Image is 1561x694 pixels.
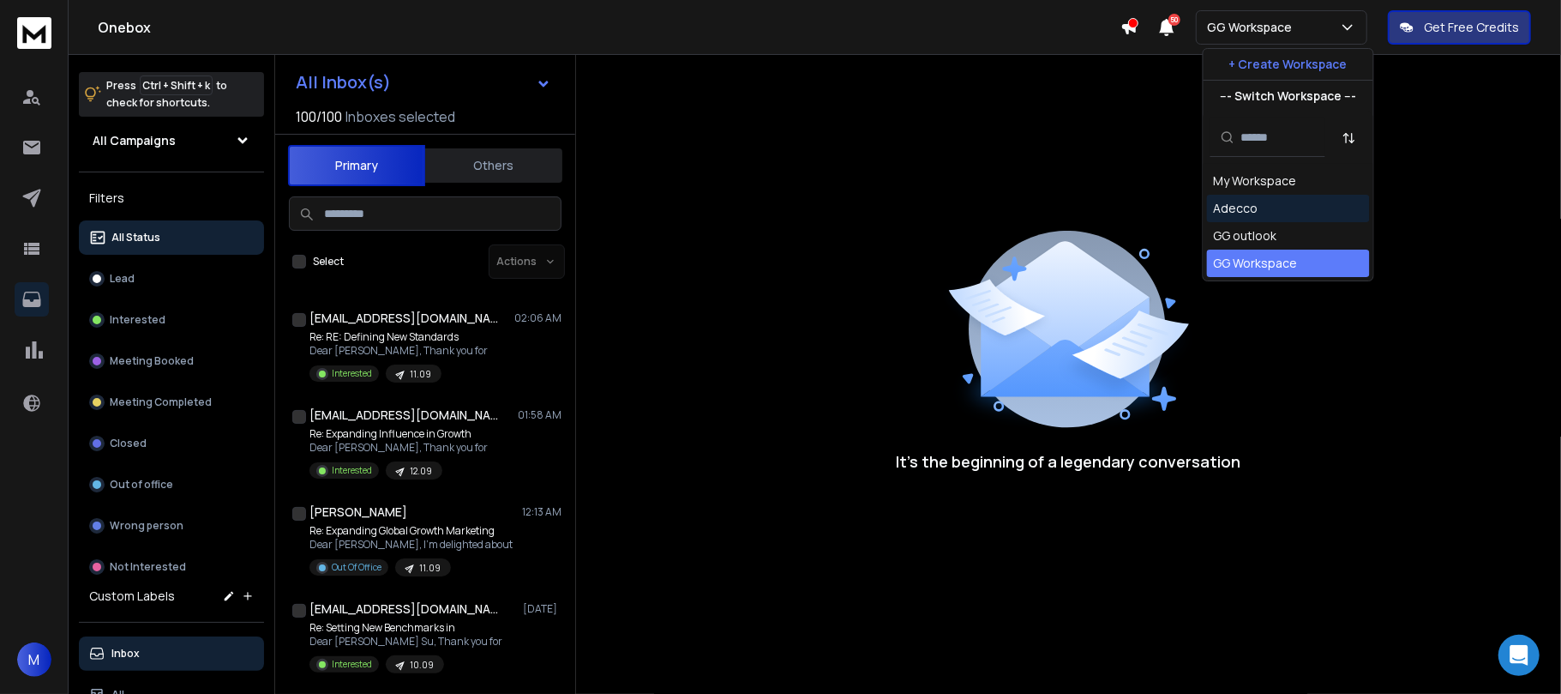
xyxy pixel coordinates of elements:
button: Lead [79,262,264,296]
p: Meeting Booked [110,354,194,368]
p: Out Of Office [332,561,381,574]
p: Closed [110,437,147,450]
button: Out of office [79,468,264,502]
span: Ctrl + Shift + k [140,75,213,95]
span: 100 / 100 [296,106,342,127]
p: Dear [PERSON_NAME], Thank you for [309,441,488,455]
p: It’s the beginning of a legendary conversation [897,450,1241,474]
p: Dear [PERSON_NAME] Su, Thank you for [309,635,502,649]
p: Dear [PERSON_NAME], I’m delighted about [309,538,513,552]
p: Interested [332,464,372,477]
p: 10.09 [410,659,434,672]
button: Get Free Credits [1388,10,1531,45]
p: Interested [332,658,372,671]
p: 02:06 AM [514,311,561,325]
button: Not Interested [79,550,264,584]
h1: All Inbox(s) [296,74,391,91]
p: 11.09 [419,562,441,575]
p: Get Free Credits [1424,19,1519,36]
button: Inbox [79,637,264,671]
p: Wrong person [110,519,183,533]
div: GG outlook [1214,227,1277,244]
h1: [EMAIL_ADDRESS][DOMAIN_NAME] [309,310,498,327]
p: Re: Expanding Global Growth Marketing [309,524,513,538]
div: Adecco [1214,200,1258,217]
p: 12.09 [410,465,432,478]
h1: [EMAIL_ADDRESS][DOMAIN_NAME] [309,600,498,618]
button: All Campaigns [79,124,264,158]
button: All Inbox(s) [282,65,565,100]
div: My Workspace [1214,172,1297,190]
p: Interested [110,313,165,327]
p: Not Interested [110,560,186,574]
p: 12:13 AM [522,505,561,519]
p: 11.09 [410,368,431,381]
label: Select [313,255,344,269]
p: Out of office [110,478,173,492]
button: Sort by Sort A-Z [1332,121,1366,155]
button: Primary [288,145,425,186]
p: [DATE] [523,602,561,616]
p: GG Workspace [1207,19,1299,36]
button: Interested [79,303,264,337]
button: Meeting Booked [79,344,264,378]
h3: Custom Labels [89,588,175,605]
button: M [17,643,51,677]
p: All Status [111,231,160,244]
button: + Create Workspace [1204,49,1373,80]
h1: [EMAIL_ADDRESS][DOMAIN_NAME] [309,407,498,424]
p: + Create Workspace [1229,56,1348,73]
p: Press to check for shortcuts. [106,77,227,112]
img: logo [17,17,51,49]
h3: Filters [79,186,264,210]
p: Meeting Completed [110,395,212,409]
p: Re: RE: Defining New Standards [309,330,488,344]
div: Open Intercom Messenger [1498,635,1540,676]
h1: [PERSON_NAME] [309,504,407,521]
h1: Onebox [98,17,1120,38]
div: GG Workspace [1214,255,1298,272]
button: Closed [79,426,264,461]
p: Interested [332,367,372,380]
button: Wrong person [79,509,264,543]
p: Inbox [111,647,140,661]
p: Dear [PERSON_NAME], Thank you for [309,344,488,358]
p: Re: Expanding Influence in Growth [309,427,488,441]
h3: Inboxes selected [345,106,455,127]
span: 50 [1168,14,1180,26]
button: Others [425,147,562,184]
button: Meeting Completed [79,385,264,419]
p: Re: Setting New Benchmarks in [309,621,502,635]
p: Lead [110,272,135,286]
p: --- Switch Workspace --- [1220,88,1356,105]
button: All Status [79,220,264,255]
p: 01:58 AM [518,408,561,422]
h1: All Campaigns [93,132,176,149]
